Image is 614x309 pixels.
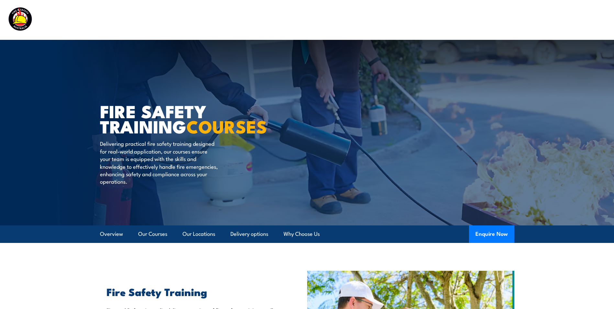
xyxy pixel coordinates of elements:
[186,112,267,139] strong: COURSES
[484,11,498,29] a: News
[512,11,549,29] a: Learner Portal
[446,11,470,29] a: About Us
[262,11,283,29] a: Courses
[284,225,320,243] a: Why Choose Us
[106,287,277,296] h2: Fire Safety Training
[469,225,514,243] button: Enquire Now
[100,103,260,133] h1: FIRE SAFETY TRAINING
[138,225,167,243] a: Our Courses
[297,11,340,29] a: Course Calendar
[354,11,431,29] a: Emergency Response Services
[230,225,268,243] a: Delivery options
[100,225,123,243] a: Overview
[183,225,215,243] a: Our Locations
[100,140,218,185] p: Delivering practical fire safety training designed for real-world application, our courses ensure...
[563,11,584,29] a: Contact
